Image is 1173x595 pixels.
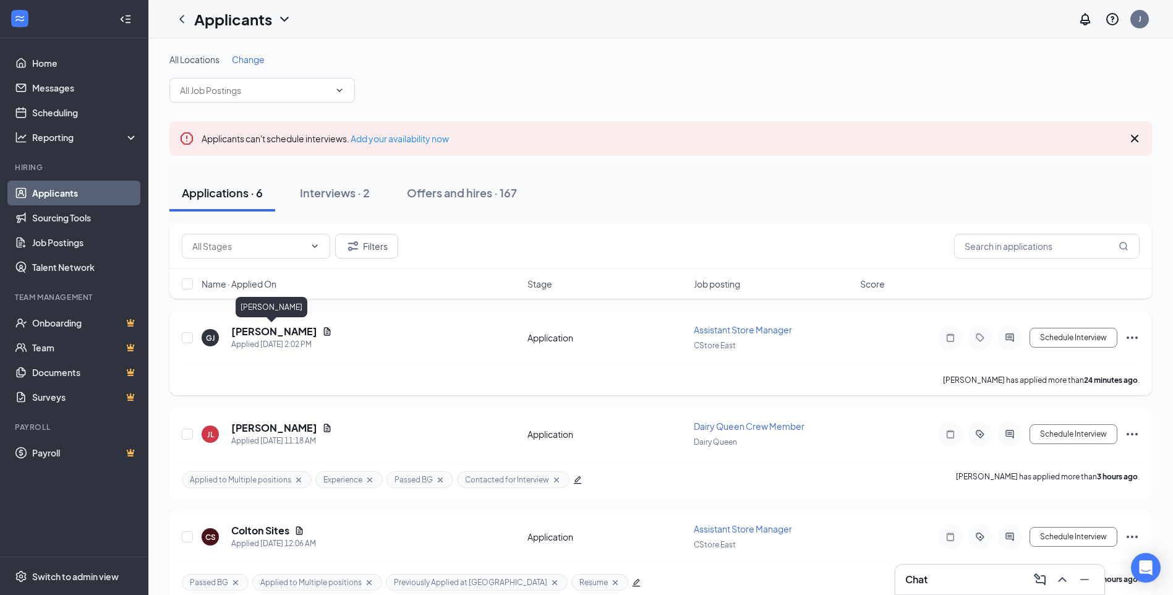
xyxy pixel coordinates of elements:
div: Application [527,531,686,543]
svg: Minimize [1077,572,1092,587]
a: Applicants [32,181,138,205]
a: Add your availability now [351,133,449,144]
a: Home [32,51,138,75]
span: Name · Applied On [202,278,276,290]
b: 3 hours ago [1097,472,1138,481]
span: Passed BG [395,474,433,485]
svg: Note [943,333,958,343]
svg: Cross [552,475,561,485]
a: TeamCrown [32,335,138,360]
svg: Document [294,526,304,536]
svg: Note [943,532,958,542]
span: Assistant Store Manager [694,324,792,335]
svg: Cross [364,578,374,588]
span: Resume [579,577,608,588]
input: All Job Postings [180,83,330,97]
span: Dairy Queen [694,437,737,447]
a: PayrollCrown [32,440,138,465]
svg: Ellipses [1125,330,1140,345]
svg: ActiveTag [973,429,987,439]
span: CStore East [694,540,736,549]
svg: ActiveChat [1002,532,1017,542]
b: 24 minutes ago [1084,375,1138,385]
span: Applicants can't schedule interviews. [202,133,449,144]
div: Offers and hires · 167 [407,185,517,200]
span: Score [860,278,885,290]
svg: Filter [346,239,360,254]
div: Applied [DATE] 2:02 PM [231,338,332,351]
svg: Cross [435,475,445,485]
button: ComposeMessage [1030,570,1050,589]
svg: Cross [1127,131,1142,146]
button: Schedule Interview [1030,328,1117,348]
span: edit [573,476,582,484]
span: edit [632,578,641,587]
div: CS [205,532,216,542]
span: CStore East [694,341,736,350]
div: Switch to admin view [32,570,119,583]
svg: Ellipses [1125,427,1140,442]
a: Talent Network [32,255,138,280]
span: Passed BG [190,577,228,588]
div: Interviews · 2 [300,185,370,200]
a: Sourcing Tools [32,205,138,230]
h5: [PERSON_NAME] [231,325,317,338]
div: Payroll [15,422,135,432]
svg: ActiveTag [973,532,987,542]
span: Applied to Multiple positions [260,577,362,588]
span: Previously Applied at [GEOGRAPHIC_DATA] [394,577,547,588]
a: DocumentsCrown [32,360,138,385]
div: JL [207,429,214,440]
h1: Applicants [194,9,272,30]
button: ChevronUp [1052,570,1072,589]
span: All Locations [169,54,220,65]
svg: ActiveChat [1002,429,1017,439]
span: Change [232,54,265,65]
div: Applied [DATE] 11:18 AM [231,435,332,447]
span: Job posting [694,278,740,290]
input: Search in applications [954,234,1140,259]
p: [PERSON_NAME] has applied more than . [956,471,1140,488]
svg: Cross [550,578,560,588]
div: J [1138,14,1141,24]
h3: Chat [905,573,928,586]
span: Stage [527,278,552,290]
svg: Note [943,429,958,439]
div: Applied [DATE] 12:06 AM [231,537,316,550]
h5: [PERSON_NAME] [231,421,317,435]
svg: Cross [231,578,241,588]
b: 14 hours ago [1093,575,1138,584]
svg: Cross [365,475,375,485]
svg: ChevronDown [310,241,320,251]
svg: Cross [294,475,304,485]
div: Reporting [32,131,139,143]
h5: Colton Sites [231,524,289,537]
svg: MagnifyingGlass [1119,241,1128,251]
div: Hiring [15,162,135,173]
div: Open Intercom Messenger [1131,553,1161,583]
div: Applications · 6 [182,185,263,200]
svg: Document [322,327,332,336]
svg: Ellipses [1125,529,1140,544]
a: Messages [32,75,138,100]
div: Team Management [15,292,135,302]
span: Applied to Multiple positions [190,474,291,485]
a: ChevronLeft [174,12,189,27]
button: Schedule Interview [1030,424,1117,444]
button: Minimize [1075,570,1094,589]
svg: ComposeMessage [1033,572,1047,587]
div: Application [527,332,686,344]
svg: ActiveChat [1002,333,1017,343]
span: Assistant Store Manager [694,523,792,534]
a: Job Postings [32,230,138,255]
svg: ChevronDown [277,12,292,27]
a: SurveysCrown [32,385,138,409]
span: Dairy Queen Crew Member [694,421,804,432]
span: Contacted for Interview [465,474,549,485]
svg: Error [179,131,194,146]
div: [PERSON_NAME] [236,297,307,317]
svg: Cross [610,578,620,588]
button: Filter Filters [335,234,398,259]
div: GJ [206,333,215,343]
span: Experience [323,474,362,485]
